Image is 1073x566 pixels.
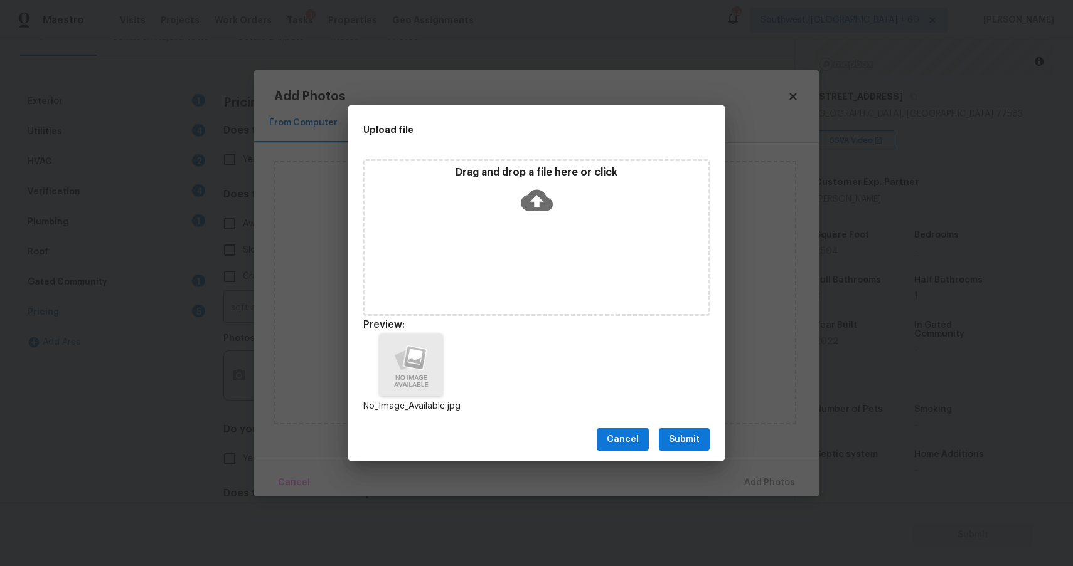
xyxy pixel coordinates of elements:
[659,428,710,451] button: Submit
[363,123,653,137] h2: Upload file
[380,333,442,396] img: Z
[365,166,708,179] p: Drag and drop a file here or click
[363,400,459,413] p: No_Image_Available.jpg
[669,432,700,448] span: Submit
[597,428,649,451] button: Cancel
[607,432,639,448] span: Cancel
